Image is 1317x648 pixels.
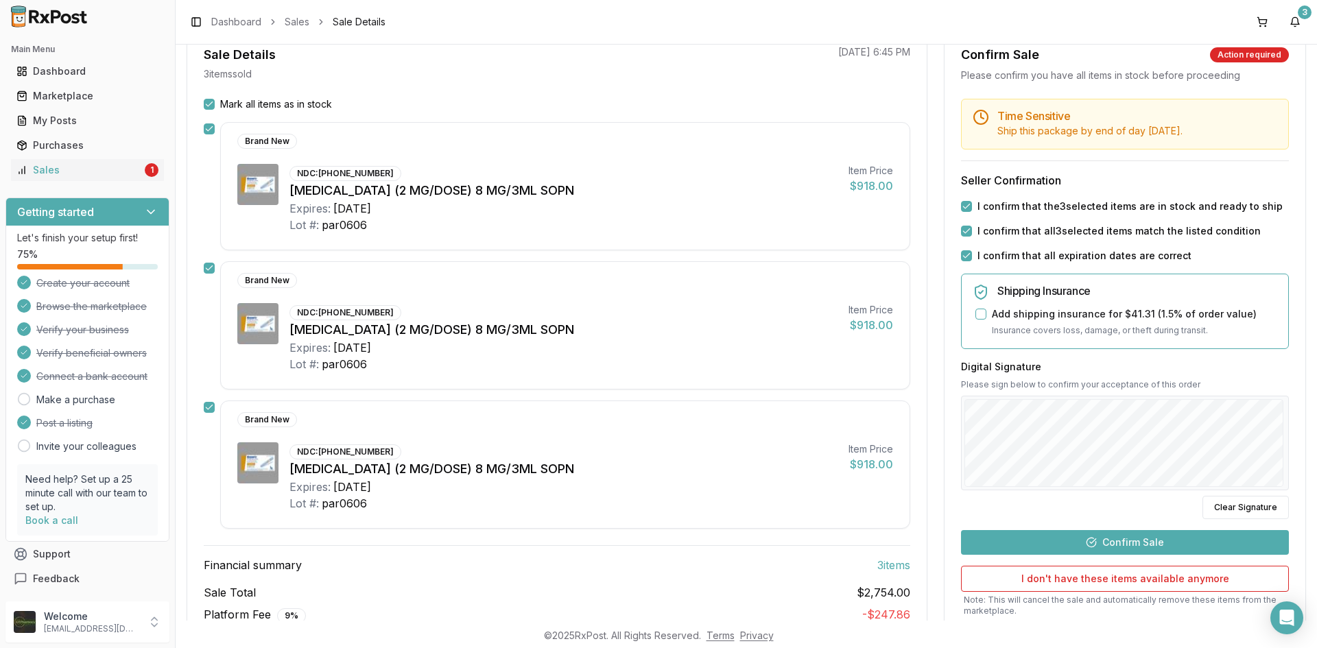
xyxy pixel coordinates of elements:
[322,356,367,372] div: par0606
[36,300,147,313] span: Browse the marketplace
[961,360,1289,374] h3: Digital Signature
[17,204,94,220] h3: Getting started
[5,542,169,566] button: Support
[862,608,910,621] span: - $247.86
[277,608,306,623] div: 9 %
[237,303,278,344] img: Ozempic (2 MG/DOSE) 8 MG/3ML SOPN
[36,440,137,453] a: Invite your colleagues
[5,566,169,591] button: Feedback
[849,317,893,333] div: $918.00
[36,346,147,360] span: Verify beneficial owners
[289,339,331,356] div: Expires:
[877,557,910,573] span: 3 item s
[333,15,385,29] span: Sale Details
[997,285,1277,296] h5: Shipping Insurance
[992,324,1277,337] p: Insurance covers loss, damage, or theft during transit.
[1202,496,1289,519] button: Clear Signature
[1284,11,1306,33] button: 3
[36,393,115,407] a: Make a purchase
[289,459,838,479] div: [MEDICAL_DATA] (2 MG/DOSE) 8 MG/3ML SOPN
[1210,47,1289,62] div: Action required
[289,356,319,372] div: Lot #:
[849,178,893,194] div: $918.00
[961,172,1289,189] h3: Seller Confirmation
[11,84,164,108] a: Marketplace
[977,249,1191,263] label: I confirm that all expiration dates are correct
[16,163,142,177] div: Sales
[289,200,331,217] div: Expires:
[14,611,36,633] img: User avatar
[5,110,169,132] button: My Posts
[333,339,371,356] div: [DATE]
[333,200,371,217] div: [DATE]
[5,60,169,82] button: Dashboard
[857,584,910,601] span: $2,754.00
[289,479,331,495] div: Expires:
[961,595,1289,616] p: Note: This will cancel the sale and automatically remove these items from the marketplace.
[16,89,158,103] div: Marketplace
[211,15,261,29] a: Dashboard
[740,629,774,641] a: Privacy
[11,133,164,158] a: Purchases
[285,15,309,29] a: Sales
[849,442,893,456] div: Item Price
[5,159,169,181] button: Sales1
[961,530,1289,555] button: Confirm Sale
[849,456,893,472] div: $918.00
[237,412,297,427] div: Brand New
[289,444,401,459] div: NDC: [PHONE_NUMBER]
[333,479,371,495] div: [DATE]
[44,623,139,634] p: [EMAIL_ADDRESS][DOMAIN_NAME]
[36,323,129,337] span: Verify your business
[5,85,169,107] button: Marketplace
[204,45,276,64] div: Sale Details
[237,442,278,483] img: Ozempic (2 MG/DOSE) 8 MG/3ML SOPN
[36,370,147,383] span: Connect a bank account
[289,495,319,512] div: Lot #:
[838,45,910,59] p: [DATE] 6:45 PM
[36,276,130,290] span: Create your account
[220,97,332,111] label: Mark all items as in stock
[145,163,158,177] div: 1
[1298,5,1312,19] div: 3
[961,566,1289,592] button: I don't have these items available anymore
[849,303,893,317] div: Item Price
[997,110,1277,121] h5: Time Sensitive
[17,231,158,245] p: Let's finish your setup first!
[16,64,158,78] div: Dashboard
[961,69,1289,82] div: Please confirm you have all items in stock before proceeding
[977,224,1261,238] label: I confirm that all 3 selected items match the listed condition
[5,5,93,27] img: RxPost Logo
[322,217,367,233] div: par0606
[11,59,164,84] a: Dashboard
[44,610,139,623] p: Welcome
[237,164,278,205] img: Ozempic (2 MG/DOSE) 8 MG/3ML SOPN
[17,248,38,261] span: 75 %
[849,164,893,178] div: Item Price
[707,629,735,641] a: Terms
[36,416,93,430] span: Post a listing
[204,606,306,623] span: Platform Fee
[25,472,150,514] p: Need help? Set up a 25 minute call with our team to set up.
[977,200,1283,213] label: I confirm that the 3 selected items are in stock and ready to ship
[11,158,164,182] a: Sales1
[11,108,164,133] a: My Posts
[33,572,80,586] span: Feedback
[204,557,302,573] span: Financial summary
[997,125,1183,136] span: Ship this package by end of day [DATE] .
[11,44,164,55] h2: Main Menu
[16,139,158,152] div: Purchases
[204,67,252,81] p: 3 item s sold
[289,181,838,200] div: [MEDICAL_DATA] (2 MG/DOSE) 8 MG/3ML SOPN
[961,379,1289,390] p: Please sign below to confirm your acceptance of this order
[237,273,297,288] div: Brand New
[289,217,319,233] div: Lot #:
[961,45,1039,64] div: Confirm Sale
[289,305,401,320] div: NDC: [PHONE_NUMBER]
[211,15,385,29] nav: breadcrumb
[25,514,78,526] a: Book a call
[1270,601,1303,634] div: Open Intercom Messenger
[289,320,838,339] div: [MEDICAL_DATA] (2 MG/DOSE) 8 MG/3ML SOPN
[289,166,401,181] div: NDC: [PHONE_NUMBER]
[5,134,169,156] button: Purchases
